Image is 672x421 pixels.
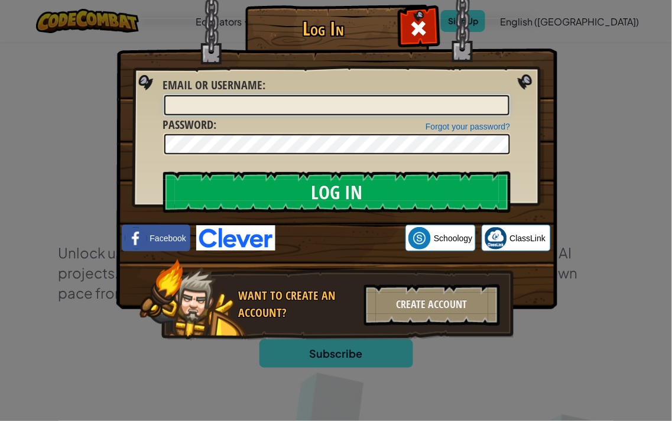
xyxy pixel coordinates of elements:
span: ClassLink [510,232,546,244]
iframe: Sign in with Google Button [275,225,405,251]
span: Password [163,116,214,132]
span: Email or Username [163,77,263,93]
span: Facebook [150,232,186,244]
div: Want to create an account? [239,287,357,321]
a: Forgot your password? [426,122,510,131]
input: Log In [163,171,511,213]
h1: Log In [248,18,399,39]
label: : [163,77,266,94]
img: clever-logo-blue.png [196,225,275,251]
img: schoology.png [408,227,431,250]
img: facebook_small.png [125,227,147,250]
img: classlink-logo-small.png [485,227,507,250]
label: : [163,116,217,134]
div: Create Account [364,284,500,326]
span: Schoology [434,232,472,244]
